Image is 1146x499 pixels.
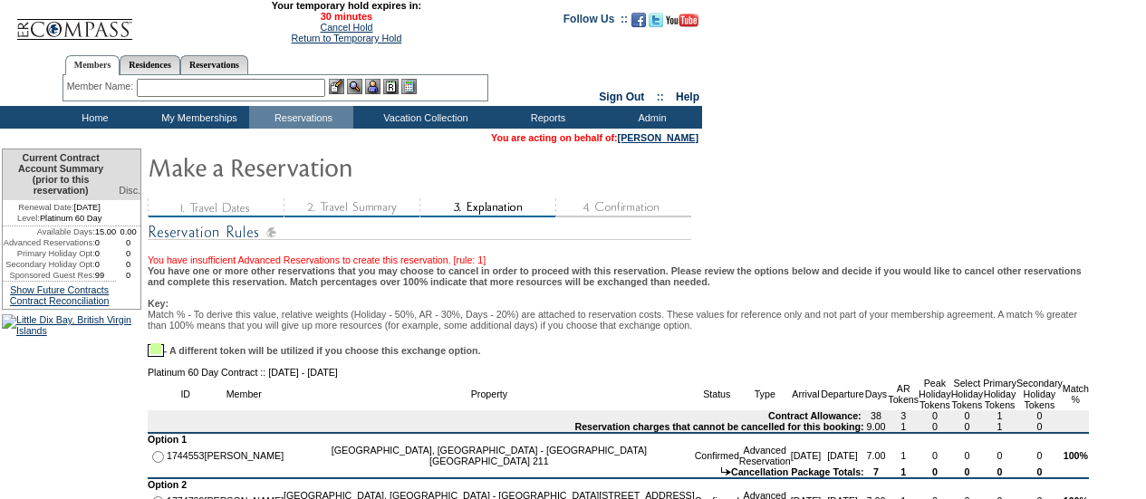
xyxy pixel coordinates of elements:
td: Available Days: [3,226,95,237]
td: Home [41,106,145,129]
td: 1 [983,410,1016,421]
img: Follow us on Twitter [649,13,663,27]
a: Subscribe to our YouTube Channel [666,18,698,29]
div: Member Name: [67,79,137,94]
td: [DATE] [791,445,822,466]
img: step2_state3.gif [284,198,419,217]
td: 0 [951,445,984,466]
td: 15.00 [95,226,117,237]
td: 0 [919,466,951,479]
td: Select Holiday Tokens [951,378,984,410]
td: 0 [919,410,951,421]
td: 0 [95,248,117,259]
td: 0 [1016,421,1063,434]
img: step1_state3.gif [148,198,284,217]
td: Arrival [791,378,822,410]
td: Days [864,378,889,410]
td: Advanced Reservation [739,445,791,466]
td: Member [204,378,284,410]
td: Option 1 [148,434,1089,445]
td: 7.00 [864,445,889,466]
td: 0 [1016,445,1063,466]
span: Renewal Date: [18,202,73,213]
td: [PERSON_NAME] [204,445,284,466]
div: You have insufficient Advanced Reservations to create this reservation. [rule: 1] [148,244,1089,265]
span: 30 minutes [142,11,550,22]
img: b_edit.gif [329,79,344,94]
td: 0 [951,466,984,479]
td: Type [739,378,791,410]
td: Property [284,378,695,410]
img: Reservations [383,79,399,94]
img: Subscribe to our YouTube Channel [666,14,698,27]
td: 0 [951,410,984,421]
td: Advanced Reservations: [3,237,95,248]
span: You are acting on behalf of: [491,132,698,143]
td: Platinum 60 Day Contract :: [DATE] - [DATE] [148,367,1089,378]
td: 0 [919,445,951,466]
td: 38 [864,410,889,421]
td: Vacation Collection [353,106,494,129]
td: 0 [116,270,140,281]
img: Impersonate [365,79,380,94]
td: 1 [888,445,919,466]
td: 99 [95,270,117,281]
b: Reservation charges that cannot be cancelled for this booking: [574,421,863,432]
span: Disc. [119,185,140,196]
td: 1 [888,466,919,479]
a: [PERSON_NAME] [618,132,698,143]
a: Residences [120,55,180,74]
td: Admin [598,106,702,129]
td: 9.00 [864,421,889,434]
td: Departure [821,378,863,410]
a: Return to Temporary Hold [292,33,402,43]
a: Show Future Contracts [10,284,109,295]
td: 0 [95,237,117,248]
td: 0 [1016,466,1063,479]
a: Cancel Hold [320,22,372,33]
td: 0 [1016,410,1063,421]
td: 0 [919,421,951,434]
img: Compass Home [15,4,133,41]
td: Platinum 60 Day [3,213,116,226]
img: Make Reservation [148,149,510,185]
nobr: [GEOGRAPHIC_DATA] 211 [429,456,549,466]
td: Option 2 [148,479,1089,490]
td: [DATE] [3,200,116,213]
img: View [347,79,362,94]
b: 100% [1064,450,1088,461]
b: Contract Allowance: [768,410,862,421]
div: Match % - To derive this value, relative weights (Holiday - 50%, AR - 30%, Days - 20%) are attach... [148,309,1089,331]
span: Level: [17,213,40,224]
td: 1 [888,421,919,434]
img: b_calculator.gif [401,79,417,94]
a: Help [676,91,699,103]
td: 0 [951,421,984,434]
td: Primary Holiday Tokens [983,378,1016,410]
td: Primary Holiday Opt: [3,248,95,259]
a: Reservations [180,55,248,74]
td: 3 [888,410,919,421]
td: Reports [494,106,598,129]
a: Members [65,55,120,75]
td: Match % [1063,378,1089,410]
img: step3_state2.gif [419,198,555,217]
img: step4_state1.gif [555,198,691,217]
td: 7 [864,466,889,479]
td: Peak Holiday Tokens [919,378,951,410]
td: My Memberships [145,106,249,129]
a: Become our fan on Facebook [631,18,646,29]
td: 0 [983,445,1016,466]
td: Sponsored Guest Res: [3,270,95,281]
td: 0 [116,237,140,248]
td: [DATE] [821,445,863,466]
nobr: [GEOGRAPHIC_DATA], [GEOGRAPHIC_DATA] - [GEOGRAPHIC_DATA] [332,445,647,456]
a: Contract Reconciliation [10,295,110,306]
td: 0 [116,248,140,259]
td: 0 [983,466,1016,479]
td: Current Contract Account Summary (prior to this reservation) [3,149,116,200]
img: Become our fan on Facebook [631,13,646,27]
div: You have one or more other reservations that you may choose to cancel in order to proceed with th... [148,265,1089,356]
a: Sign Out [599,91,644,103]
td: Follow Us :: [563,11,628,33]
